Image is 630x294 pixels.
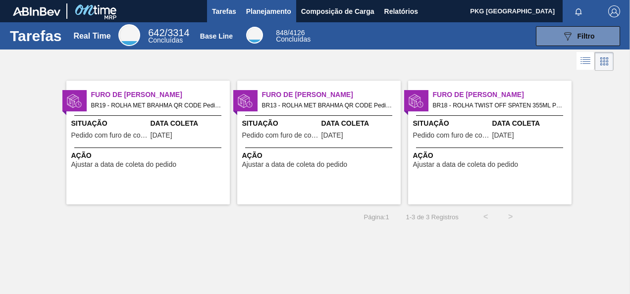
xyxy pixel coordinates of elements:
span: Ajustar a data de coleta do pedido [413,161,519,168]
span: Data Coleta [321,118,398,129]
span: Furo de Coleta [262,90,401,100]
span: Situação [413,118,490,129]
span: Relatórios [384,5,418,17]
button: < [473,204,498,229]
span: Situação [71,118,148,129]
span: BR18 - ROLHA TWIST OFF SPATEN 355ML Pedido - 2003363 [433,100,564,111]
div: Visão em Lista [577,52,595,71]
span: Planejamento [246,5,291,17]
span: 25/08/2025 [151,132,172,139]
div: Real Time [118,24,140,46]
span: Filtro [577,32,595,40]
div: Base Line [246,27,263,44]
span: / 3314 [148,27,189,38]
span: Ajustar a data de coleta do pedido [71,161,177,168]
span: Composição de Carga [301,5,374,17]
span: Página : 1 [364,213,389,221]
button: Notificações [563,4,594,18]
span: 11/08/2025 [492,132,514,139]
span: BR19 - ROLHA MET BRAHMA QR CODE Pedido - 1947830 [91,100,222,111]
div: Real Time [73,32,110,41]
h1: Tarefas [10,30,62,42]
span: Pedido com furo de coleta [242,132,319,139]
span: Ação [242,150,398,161]
span: Ação [71,150,227,161]
span: Pedido com furo de coleta [71,132,148,139]
span: Data Coleta [151,118,227,129]
span: Tarefas [212,5,236,17]
div: Base Line [276,30,311,43]
img: status [238,94,253,108]
span: 848 [276,29,287,37]
span: 16/06/2025 [321,132,343,139]
span: Situação [242,118,319,129]
span: Furo de Coleta [433,90,572,100]
span: Concluídas [148,36,183,44]
span: Ação [413,150,569,161]
img: Logout [608,5,620,17]
span: 642 [148,27,164,38]
button: > [498,204,523,229]
div: Real Time [148,29,189,44]
span: 1 - 3 de 3 Registros [404,213,459,221]
img: status [67,94,82,108]
span: Pedido com furo de coleta [413,132,490,139]
span: Data Coleta [492,118,569,129]
span: BR13 - ROLHA MET BRAHMA QR CODE Pedido - 1947391 [262,100,393,111]
span: Ajustar a data de coleta do pedido [242,161,348,168]
img: status [409,94,423,108]
button: Filtro [536,26,620,46]
span: Furo de Coleta [91,90,230,100]
img: TNhmsLtSVTkK8tSr43FrP2fwEKptu5GPRR3wAAAABJRU5ErkJggg== [13,7,60,16]
span: Concluídas [276,35,311,43]
span: / 4126 [276,29,305,37]
div: Base Line [200,32,233,40]
div: Visão em Cards [595,52,614,71]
